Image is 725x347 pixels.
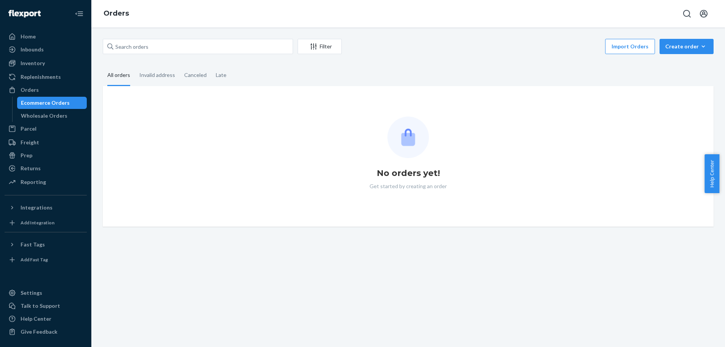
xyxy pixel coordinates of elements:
[5,287,87,299] a: Settings
[5,57,87,69] a: Inventory
[21,125,37,133] div: Parcel
[97,3,135,25] ol: breadcrumbs
[21,139,39,146] div: Freight
[5,136,87,149] a: Freight
[21,99,70,107] div: Ecommerce Orders
[104,9,129,18] a: Orders
[139,65,175,85] div: Invalid address
[605,39,655,54] button: Import Orders
[704,154,719,193] button: Help Center
[665,43,708,50] div: Create order
[5,149,87,162] a: Prep
[5,201,87,214] button: Integrations
[5,43,87,56] a: Inbounds
[21,315,51,323] div: Help Center
[21,165,41,172] div: Returns
[21,241,45,248] div: Fast Tags
[5,217,87,229] a: Add Integration
[5,162,87,174] a: Returns
[5,300,87,312] a: Talk to Support
[17,97,87,109] a: Ecommerce Orders
[5,176,87,188] a: Reporting
[5,30,87,43] a: Home
[216,65,226,85] div: Late
[377,167,440,179] h1: No orders yet!
[5,238,87,251] button: Fast Tags
[21,73,61,81] div: Replenishments
[298,43,341,50] div: Filter
[21,33,36,40] div: Home
[298,39,342,54] button: Filter
[21,46,44,53] div: Inbounds
[21,328,57,336] div: Give Feedback
[21,59,45,67] div: Inventory
[21,289,42,297] div: Settings
[184,65,207,85] div: Canceled
[679,6,695,21] button: Open Search Box
[21,256,48,263] div: Add Fast Tag
[387,117,429,158] img: Empty list
[5,71,87,83] a: Replenishments
[5,326,87,338] button: Give Feedback
[21,152,32,159] div: Prep
[21,302,60,310] div: Talk to Support
[21,86,39,94] div: Orders
[660,39,714,54] button: Create order
[17,110,87,122] a: Wholesale Orders
[5,123,87,135] a: Parcel
[72,6,87,21] button: Close Navigation
[103,39,293,54] input: Search orders
[107,65,130,86] div: All orders
[8,10,41,18] img: Flexport logo
[370,182,447,190] p: Get started by creating an order
[5,254,87,266] a: Add Fast Tag
[21,112,67,120] div: Wholesale Orders
[5,84,87,96] a: Orders
[21,178,46,186] div: Reporting
[21,204,53,211] div: Integrations
[696,6,711,21] button: Open account menu
[21,219,54,226] div: Add Integration
[5,313,87,325] a: Help Center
